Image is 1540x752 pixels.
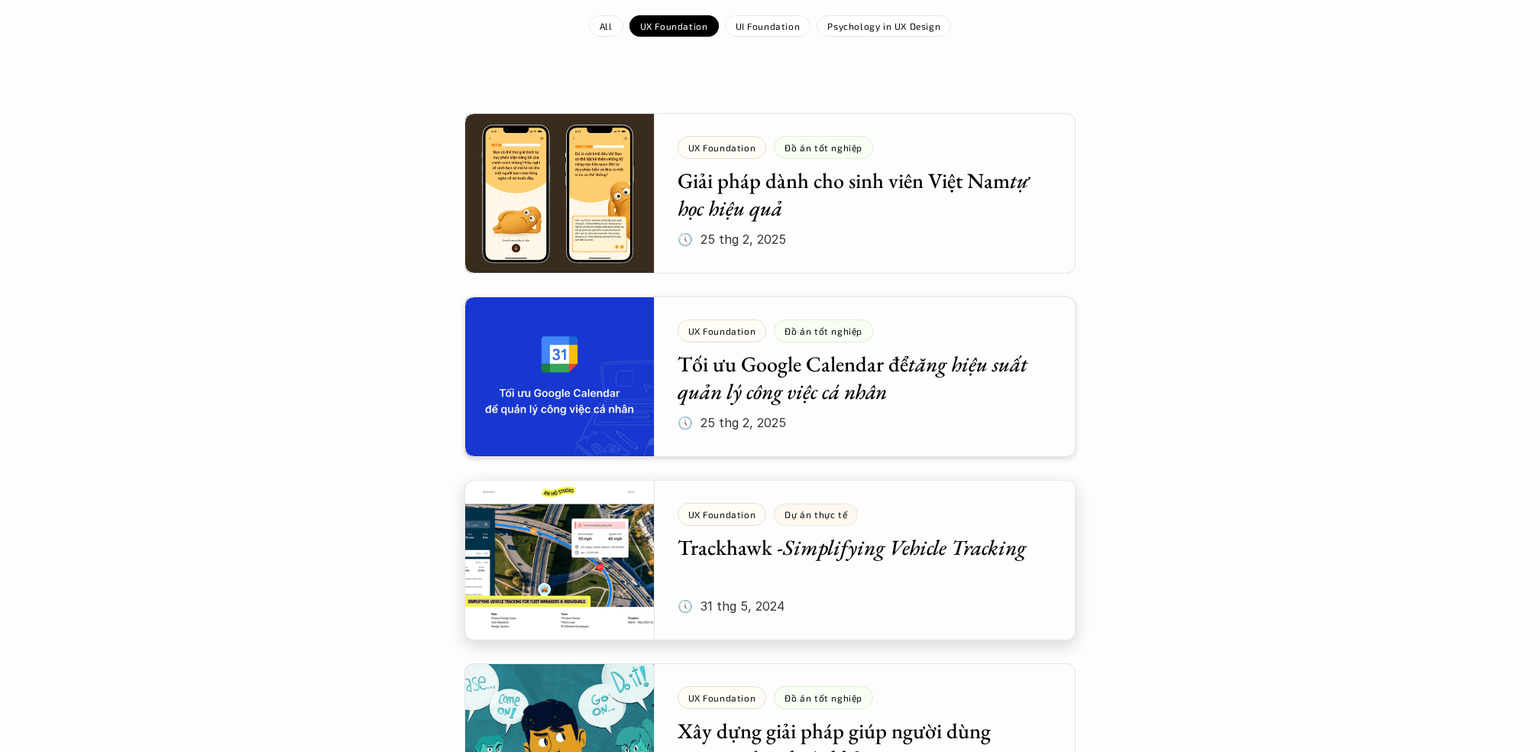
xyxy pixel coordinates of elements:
[589,15,623,37] a: All
[464,113,1076,274] a: UX FoundationĐồ án tốt nghiệpGiải pháp dành cho sinh viên Việt Namtự học hiệu quả🕔 25 thg 2, 2025
[827,21,940,31] p: Psychology in UX Design
[464,297,1076,457] a: UX FoundationĐồ án tốt nghiệpTối ưu Google Calendar đểtăng hiệu suất quản lý công việc cá nhân🕔 2...
[629,15,719,37] a: UX Foundation
[736,21,801,31] p: UI Foundation
[817,15,951,37] a: Psychology in UX Design
[725,15,811,37] a: UI Foundation
[600,21,613,31] p: All
[464,480,1076,640] a: UX FoundationDự án thực tếTrackhawk -Simplifying Vehicle Tracking🕔 31 thg 5, 2024
[640,21,708,31] p: UX Foundation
